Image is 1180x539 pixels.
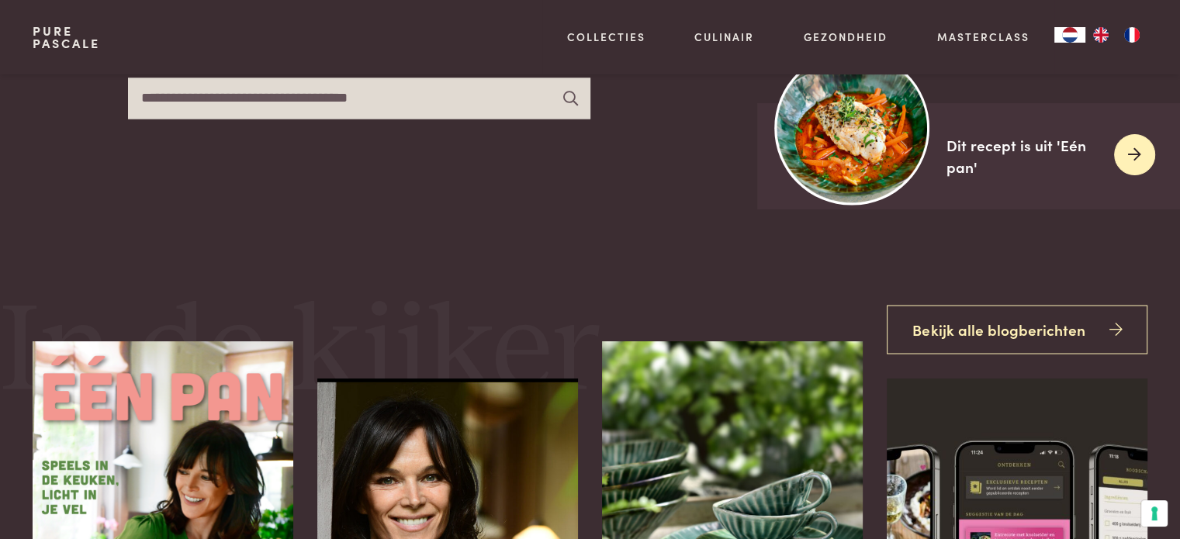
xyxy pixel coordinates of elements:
a: Bekijk alle blogberichten [887,305,1147,354]
a: NL [1054,27,1085,43]
ul: Language list [1085,27,1147,43]
img: https://admin.purepascale.com/wp-content/uploads/2025/08/home_recept_link.jpg [775,50,929,205]
button: Uw voorkeuren voor toestemming voor trackingtechnologieën [1141,500,1168,527]
a: Masterclass [937,29,1029,45]
a: FR [1116,27,1147,43]
div: Dit recept is uit 'Eén pan' [946,134,1102,178]
a: Collecties [567,29,645,45]
a: https://admin.purepascale.com/wp-content/uploads/2025/08/home_recept_link.jpg Dit recept is uit '... [757,103,1180,209]
a: PurePascale [33,25,100,50]
a: EN [1085,27,1116,43]
aside: Language selected: Nederlands [1054,27,1147,43]
a: Gezondheid [804,29,888,45]
a: Culinair [694,29,754,45]
div: Language [1054,27,1085,43]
